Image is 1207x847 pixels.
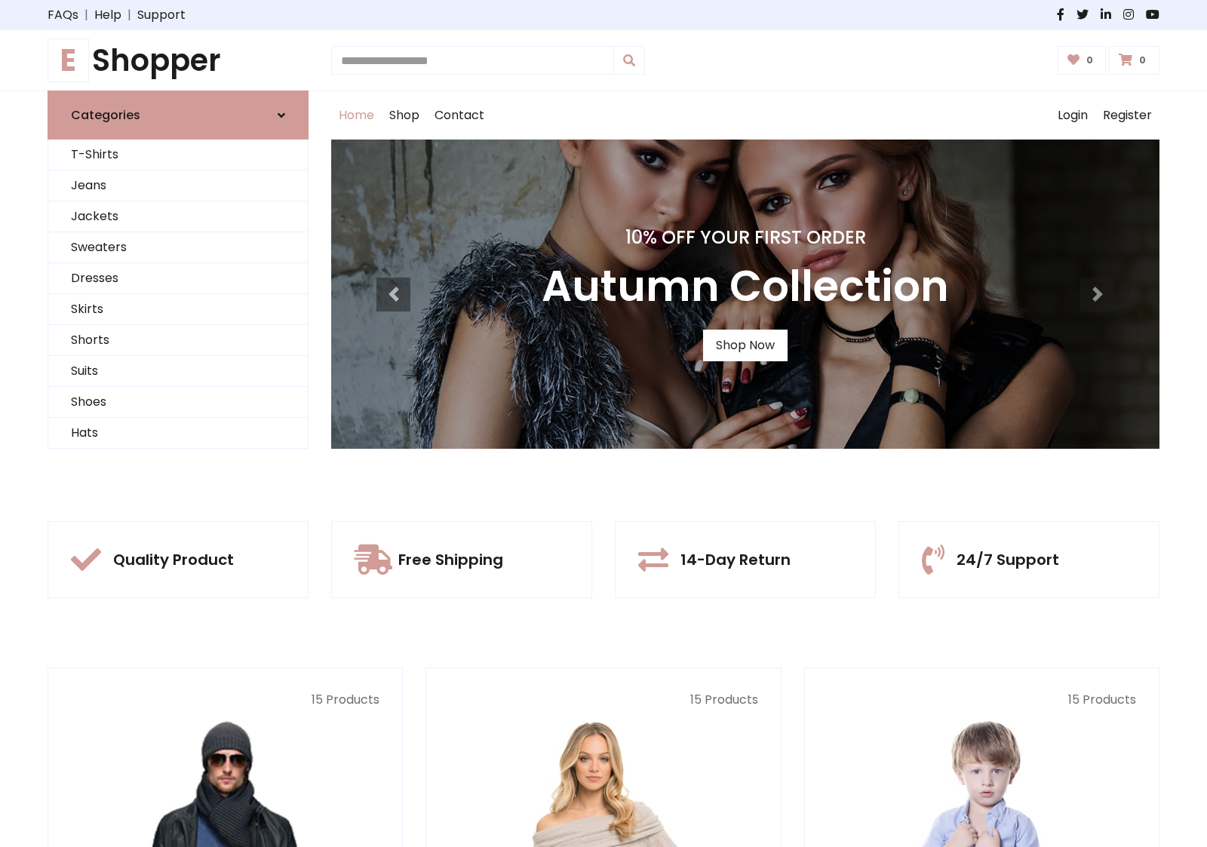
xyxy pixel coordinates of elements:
span: | [78,6,94,24]
a: FAQs [48,6,78,24]
h5: 24/7 Support [957,551,1059,569]
a: Categories [48,91,309,140]
a: Login [1050,91,1095,140]
a: Suits [48,356,308,387]
a: Skirts [48,294,308,325]
a: Support [137,6,186,24]
a: Shop Now [703,330,788,361]
span: 0 [1135,54,1150,67]
h4: 10% Off Your First Order [542,227,949,249]
a: Help [94,6,121,24]
h6: Categories [71,108,140,122]
p: 15 Products [71,691,379,709]
a: 0 [1109,46,1159,75]
p: 15 Products [828,691,1136,709]
a: Hats [48,418,308,449]
a: Register [1095,91,1159,140]
h5: Free Shipping [398,551,503,569]
span: E [48,38,89,82]
a: Shorts [48,325,308,356]
a: Contact [427,91,492,140]
span: | [121,6,137,24]
a: 0 [1058,46,1107,75]
h3: Autumn Collection [542,261,949,311]
a: Sweaters [48,232,308,263]
a: Jeans [48,170,308,201]
h5: Quality Product [113,551,234,569]
a: Home [331,91,382,140]
a: Shop [382,91,427,140]
a: Jackets [48,201,308,232]
a: T-Shirts [48,140,308,170]
a: Dresses [48,263,308,294]
h5: 14-Day Return [680,551,791,569]
a: EShopper [48,42,309,78]
p: 15 Products [449,691,757,709]
span: 0 [1083,54,1097,67]
a: Shoes [48,387,308,418]
h1: Shopper [48,42,309,78]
